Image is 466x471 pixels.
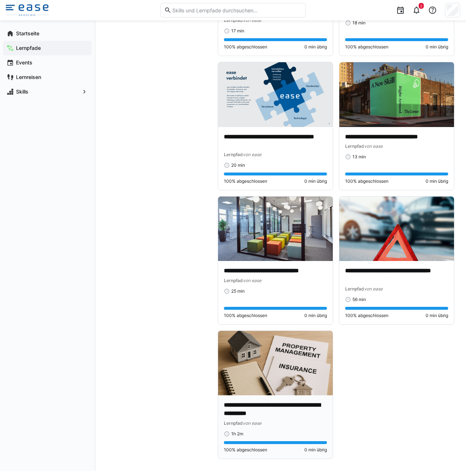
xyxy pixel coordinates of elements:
[224,447,267,453] span: 100% abgeschlossen
[243,420,261,426] span: von ease
[231,162,245,168] span: 20 min
[364,143,383,149] span: von ease
[426,178,448,184] span: 0 min übrig
[224,313,267,318] span: 100% abgeschlossen
[243,152,261,157] span: von ease
[224,420,243,426] span: Lernpfad
[420,4,422,8] span: 2
[224,178,267,184] span: 100% abgeschlossen
[345,143,364,149] span: Lernpfad
[345,178,388,184] span: 100% abgeschlossen
[426,313,448,318] span: 0 min übrig
[231,288,245,294] span: 25 min
[224,152,243,157] span: Lernpfad
[224,278,243,283] span: Lernpfad
[345,44,388,50] span: 100% abgeschlossen
[231,431,243,437] span: 1h 2m
[345,286,364,292] span: Lernpfad
[304,447,327,453] span: 0 min übrig
[304,178,327,184] span: 0 min übrig
[364,286,383,292] span: von ease
[339,62,454,127] img: image
[352,20,366,26] span: 18 min
[345,313,388,318] span: 100% abgeschlossen
[218,62,333,127] img: image
[243,278,261,283] span: von ease
[352,154,366,160] span: 13 min
[426,44,448,50] span: 0 min übrig
[352,297,366,302] span: 56 min
[218,197,333,261] img: image
[304,313,327,318] span: 0 min übrig
[231,28,244,34] span: 17 min
[339,197,454,261] img: image
[218,331,333,395] img: image
[304,44,327,50] span: 0 min übrig
[224,44,267,50] span: 100% abgeschlossen
[171,7,302,13] input: Skills und Lernpfade durchsuchen…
